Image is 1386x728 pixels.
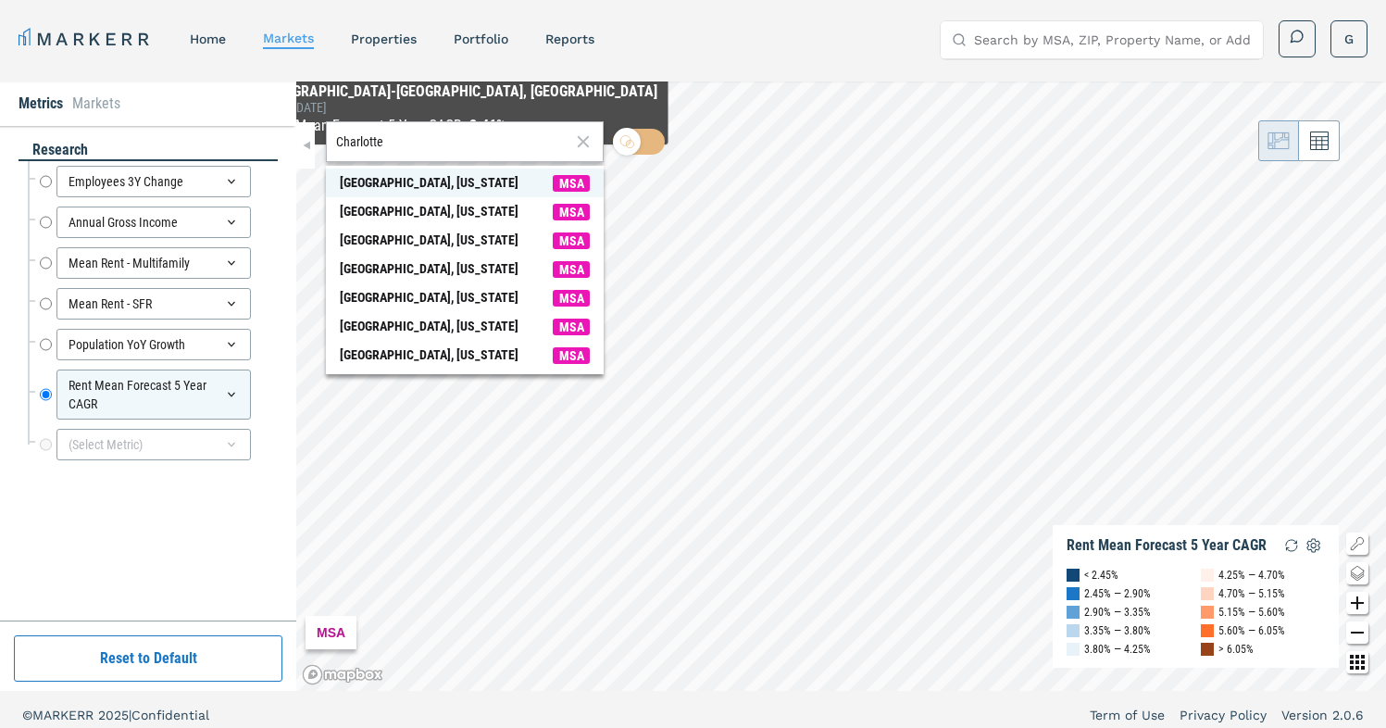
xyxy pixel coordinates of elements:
[131,708,209,722] span: Confidential
[553,204,590,220] span: MSA
[340,202,518,221] div: [GEOGRAPHIC_DATA], [US_STATE]
[72,93,120,115] li: Markets
[351,31,417,46] a: properties
[340,173,518,193] div: [GEOGRAPHIC_DATA], [US_STATE]
[1330,20,1367,57] button: G
[545,31,594,46] a: reports
[1280,534,1303,557] img: Reload Legend
[32,708,98,722] span: MARKERR
[264,83,657,137] div: Map Tooltip Content
[340,231,518,250] div: [GEOGRAPHIC_DATA], [US_STATE]
[326,312,604,341] span: Search Bar Suggestion Item: Charlotte Hall, Maryland
[264,115,657,137] div: Rent Mean Forecast 5 Year CAGR :
[1346,621,1368,644] button: Zoom out map button
[553,319,590,335] span: MSA
[264,83,657,100] div: [GEOGRAPHIC_DATA]-[GEOGRAPHIC_DATA], [GEOGRAPHIC_DATA]
[1303,534,1325,557] img: Settings
[296,82,1386,691] canvas: Map
[264,100,657,115] div: As of : [DATE]
[19,140,278,161] div: research
[1218,566,1285,584] div: 4.25% — 4.70%
[1344,30,1354,48] span: G
[56,247,251,279] div: Mean Rent - Multifamily
[553,261,590,278] span: MSA
[326,283,604,312] span: Search Bar Suggestion Item: Charlotte, Iowa
[1218,603,1285,621] div: 5.15% — 5.60%
[56,166,251,197] div: Employees 3Y Change
[336,132,570,152] input: Search by MSA or ZIP Code
[1084,640,1151,659] div: 3.80% — 4.25%
[98,708,131,722] span: 2025 |
[553,290,590,307] span: MSA
[1346,533,1368,555] button: Show/Hide Legend Map Button
[1180,706,1267,724] a: Privacy Policy
[454,31,508,46] a: Portfolio
[326,169,604,197] span: Search Bar Suggestion Item: Charlotte, North Carolina
[19,93,63,115] li: Metrics
[340,317,518,336] div: [GEOGRAPHIC_DATA], [US_STATE]
[306,616,356,649] div: MSA
[326,226,604,255] span: Search Bar Suggestion Item: Charlottesville, Virginia
[1084,566,1118,584] div: < 2.45%
[1346,592,1368,614] button: Zoom in map button
[553,347,590,364] span: MSA
[326,255,604,283] span: Search Bar Suggestion Item: Charlotte, Arkansas
[56,370,251,420] div: Rent Mean Forecast 5 Year CAGR
[56,207,251,238] div: Annual Gross Income
[263,31,314,45] a: markets
[19,26,153,52] a: MARKERR
[1090,706,1165,724] a: Term of Use
[326,341,604,370] span: Search Bar Suggestion Item: Charlotte, Tennessee
[974,21,1252,58] input: Search by MSA, ZIP, Property Name, or Address
[1084,603,1151,621] div: 2.90% — 3.35%
[56,429,251,460] div: (Select Metric)
[1218,584,1285,603] div: 4.70% — 5.15%
[553,175,590,192] span: MSA
[14,635,282,682] button: Reset to Default
[1346,651,1368,673] button: Other options map button
[1218,640,1254,659] div: > 6.05%
[1084,621,1151,640] div: 3.35% — 3.80%
[340,345,518,365] div: [GEOGRAPHIC_DATA], [US_STATE]
[1346,562,1368,584] button: Change style map button
[56,329,251,360] div: Population YoY Growth
[1084,584,1151,603] div: 2.45% — 2.90%
[56,288,251,320] div: Mean Rent - SFR
[553,232,590,249] span: MSA
[340,259,518,279] div: [GEOGRAPHIC_DATA], [US_STATE]
[22,708,32,722] span: ©
[1218,621,1285,640] div: 5.60% — 6.05%
[190,31,226,46] a: home
[1281,706,1364,724] a: Version 2.0.6
[326,197,604,226] span: Search Bar Suggestion Item: Charlotte, Michigan
[1067,536,1267,555] div: Rent Mean Forecast 5 Year CAGR
[340,288,518,308] div: [GEOGRAPHIC_DATA], [US_STATE]
[302,664,383,685] a: Mapbox logo
[469,117,506,134] b: 3.46%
